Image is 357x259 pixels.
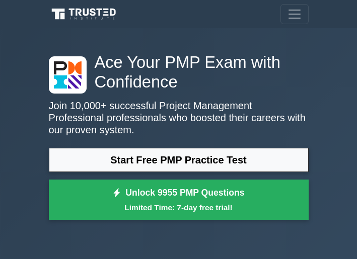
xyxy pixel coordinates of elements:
[49,52,309,92] h1: Ace Your PMP Exam with Confidence
[49,148,309,172] a: Start Free PMP Practice Test
[49,180,309,220] a: Unlock 9955 PMP QuestionsLimited Time: 7-day free trial!
[280,4,309,24] button: Toggle navigation
[61,202,296,213] small: Limited Time: 7-day free trial!
[49,100,309,136] p: Join 10,000+ successful Project Management Professional professionals who boosted their careers w...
